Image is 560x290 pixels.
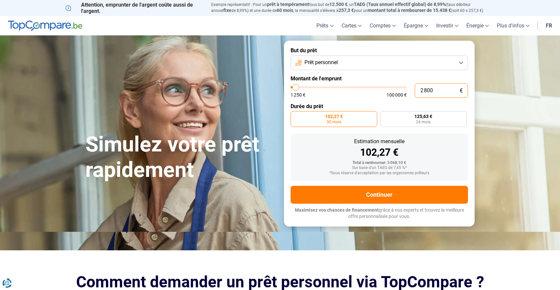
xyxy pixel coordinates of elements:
[387,93,407,97] span: 100 000 €
[291,75,468,82] label: Montant de l'emprunt
[339,8,354,13] span: 257,3 €
[8,21,82,31] img: TopCompare
[368,8,451,13] span: montant total à rembourser de 15.438 €
[295,207,379,213] span: Maximisez vos chances de financement
[66,2,203,14] p: Attention, emprunter de l'argent coûte aussi de l'argent.
[296,166,463,170] div: Sur base d'un TAEG de 7,45 %*
[432,16,462,35] a: Investir
[291,93,305,97] span: 1 250 €
[223,8,231,13] span: fixe
[312,16,338,35] a: Prêts
[291,56,468,70] button: Prêt personnel
[400,16,432,35] a: Épargne
[416,120,431,124] span: 24 mois
[267,2,309,7] span: prêt à tempérament
[304,59,338,66] span: Prêt personnel
[542,16,556,35] a: fr
[85,132,276,183] h1: Simulez votre prêt rapidement
[296,171,463,176] div: *Sous réserve d'acceptation par les organismes prêteurs
[296,161,463,165] div: Total à rembourser: 3 068,10 €
[354,2,446,7] span: TAEG (Taux annuel effectif global) de 8,99%
[338,16,366,35] a: Cartes
[291,186,468,204] button: Continuer
[325,114,343,119] span: 102,27 €
[211,2,494,14] p: Exemple représentatif : Pour un tous but de , un (taux débiteur annuel de 8,99%) et une durée de ...
[460,88,463,94] span: €
[414,114,432,119] span: 125,63 €
[277,8,293,13] span: 60 mois
[366,16,400,35] a: Comptes
[327,120,341,124] span: 30 mois
[329,2,348,7] span: 12.500 €
[493,16,534,35] a: Plus d'infos
[296,139,463,144] div: Estimation mensuelle
[291,103,468,109] label: Durée du prêt
[462,16,493,35] a: Énergie
[291,47,468,54] label: But du prêt
[291,207,468,220] p: grâce à nos experts et trouvez la meilleure offre personnalisée pour vous.
[296,147,463,157] div: 102,27 €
